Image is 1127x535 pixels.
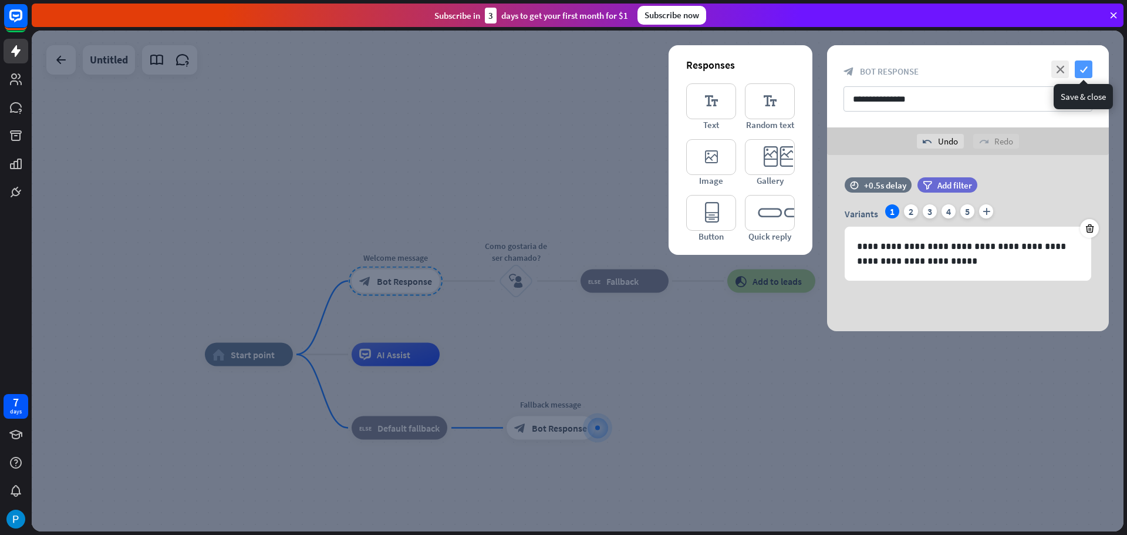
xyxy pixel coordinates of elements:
[923,181,932,190] i: filter
[843,66,854,77] i: block_bot_response
[917,134,964,149] div: Undo
[9,5,45,40] button: Open LiveChat chat widget
[864,180,906,191] div: +0.5s delay
[13,397,19,408] div: 7
[1075,60,1092,78] i: check
[485,8,497,23] div: 3
[979,204,993,218] i: plus
[10,408,22,416] div: days
[434,8,628,23] div: Subscribe in days to get your first month for $1
[973,134,1019,149] div: Redo
[937,180,972,191] span: Add filter
[4,394,28,419] a: 7 days
[923,204,937,218] div: 3
[1051,60,1069,78] i: close
[860,66,919,77] span: Bot Response
[923,137,932,146] i: undo
[637,6,706,25] div: Subscribe now
[845,208,878,220] span: Variants
[904,204,918,218] div: 2
[885,204,899,218] div: 1
[979,137,988,146] i: redo
[850,181,859,189] i: time
[942,204,956,218] div: 4
[960,204,974,218] div: 5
